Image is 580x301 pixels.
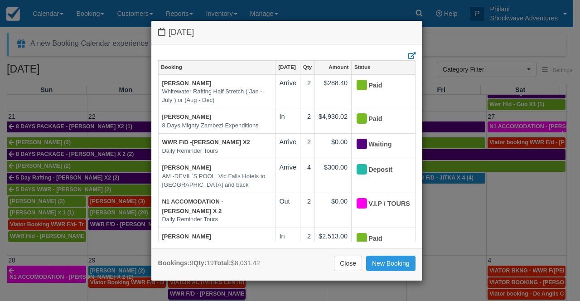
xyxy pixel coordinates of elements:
td: $4,930.02 [315,108,352,134]
div: 9 19 $8,031.42 [158,258,260,268]
strong: Qty: [193,259,207,267]
td: Out [275,193,300,228]
td: Arrive [275,159,300,193]
td: 2 [300,108,315,134]
td: $288.40 [315,74,352,108]
a: [PERSON_NAME] [162,113,212,120]
td: 2 [300,134,315,159]
td: 2 [300,228,315,253]
td: 4 [300,159,315,193]
td: $0.00 [315,193,352,228]
a: [PERSON_NAME] [162,80,212,87]
td: Arrive [275,74,300,108]
em: 8 Days Mighty Zambezi Expenditions [162,121,272,130]
td: 2 [300,193,315,228]
a: N1 ACCOMODATION - [PERSON_NAME] X 2 [162,198,223,214]
em: Whitewater Rafting Half Stretch ( Jan - July ) or (Aug - Dec) [162,87,272,104]
a: WWR F\D -[PERSON_NAME] X2 [162,139,250,146]
div: Paid [355,78,403,93]
strong: Bookings: [158,259,190,267]
div: Waiting [355,137,403,152]
a: Amount [315,61,351,73]
td: 2 [300,74,315,108]
td: In [275,108,300,134]
a: Close [334,256,362,271]
div: V.I.P / TOURS [355,197,403,211]
a: [PERSON_NAME] [162,233,212,240]
em: Daily Reminder Tours [162,147,272,155]
td: Arrive [275,134,300,159]
em: 8 Days Mighty Zambezi Expenditions [162,241,272,249]
a: Status [352,61,415,73]
em: Daily Reminder Tours [162,215,272,224]
td: $300.00 [315,159,352,193]
h4: [DATE] [158,28,416,37]
em: AM -DEVIL`S POOL, Vic Falls Hotels to [GEOGRAPHIC_DATA] and back [162,172,272,189]
td: $0.00 [315,134,352,159]
td: $2,513.00 [315,228,352,253]
a: Booking [159,61,275,73]
a: [DATE] [275,61,300,73]
div: Paid [355,112,403,126]
td: In [275,228,300,253]
div: Deposit [355,163,403,177]
a: New Booking [366,256,416,271]
strong: Total: [214,259,231,267]
a: [PERSON_NAME] [162,164,212,171]
div: Paid [355,232,403,246]
a: Qty [300,61,314,73]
